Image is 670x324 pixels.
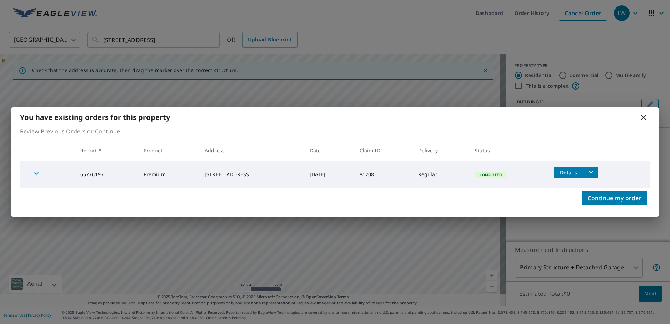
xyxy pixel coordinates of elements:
[20,127,650,136] p: Review Previous Orders or Continue
[354,161,412,188] td: 81708
[412,140,469,161] th: Delivery
[304,140,354,161] th: Date
[354,140,412,161] th: Claim ID
[138,140,199,161] th: Product
[205,171,298,178] div: [STREET_ADDRESS]
[587,193,641,203] span: Continue my order
[475,172,506,177] span: Completed
[304,161,354,188] td: [DATE]
[412,161,469,188] td: Regular
[138,161,199,188] td: Premium
[20,112,170,122] b: You have existing orders for this property
[584,167,598,178] button: filesDropdownBtn-65776197
[558,169,579,176] span: Details
[582,191,647,205] button: Continue my order
[75,140,138,161] th: Report #
[554,167,584,178] button: detailsBtn-65776197
[75,161,138,188] td: 65776197
[469,140,548,161] th: Status
[199,140,304,161] th: Address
